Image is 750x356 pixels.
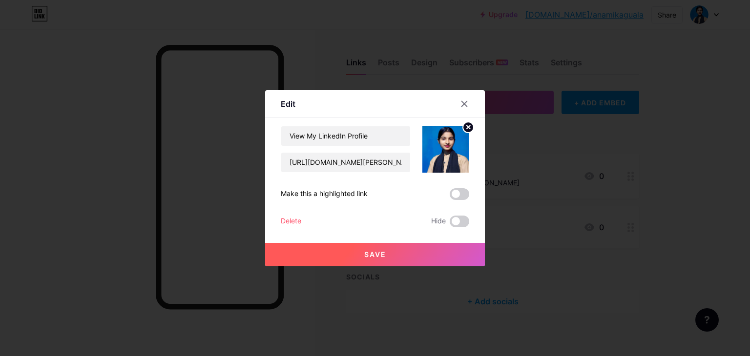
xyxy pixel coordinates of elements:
[281,153,410,172] input: URL
[281,126,410,146] input: Title
[364,250,386,258] span: Save
[422,126,469,173] img: link_thumbnail
[281,188,368,200] div: Make this a highlighted link
[431,216,446,227] span: Hide
[281,216,301,227] div: Delete
[281,98,295,110] div: Edit
[265,243,485,266] button: Save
